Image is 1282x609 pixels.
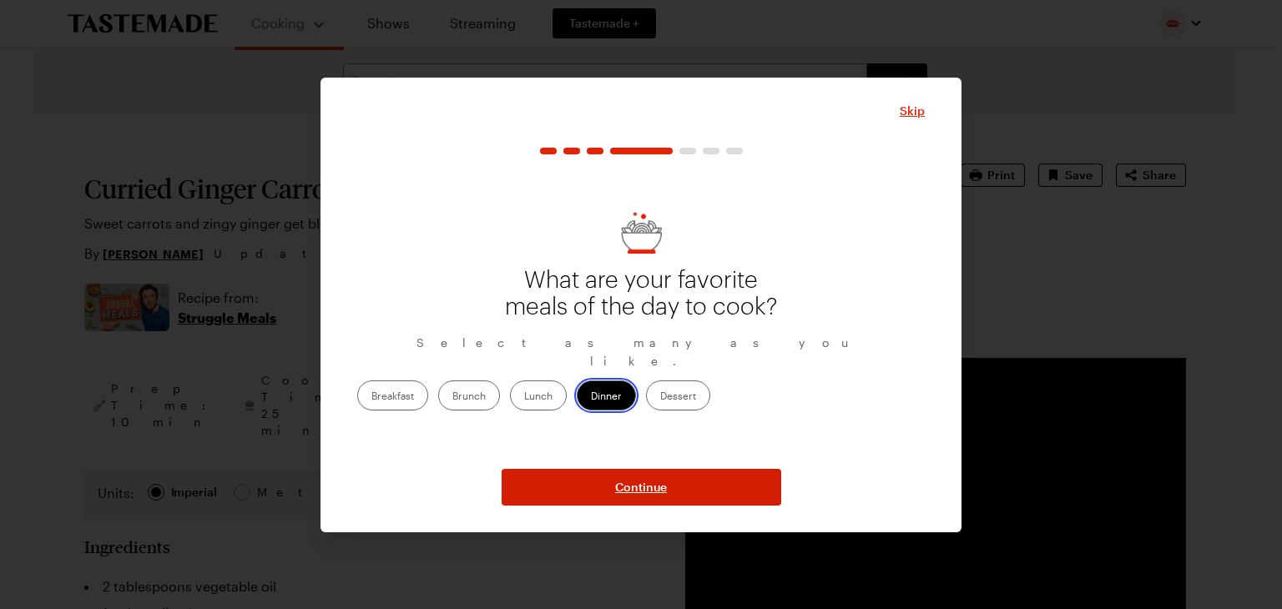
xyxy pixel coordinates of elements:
[357,380,428,410] label: Breakfast
[502,469,781,506] button: NextStepButton
[510,380,567,410] label: Lunch
[646,380,710,410] label: Dessert
[438,380,500,410] label: Brunch
[900,103,925,119] button: Close
[357,334,925,370] p: Select as many as you like.
[501,267,781,320] p: What are your favorite meals of the day to cook?
[615,479,667,496] span: Continue
[900,103,925,119] span: Skip
[577,380,636,410] label: Dinner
